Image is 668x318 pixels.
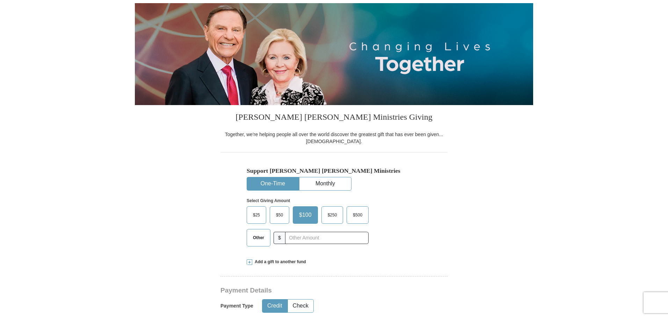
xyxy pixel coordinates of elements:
button: Credit [262,299,287,312]
span: Add a gift to another fund [252,259,306,265]
div: Together, we're helping people all over the world discover the greatest gift that has ever been g... [220,131,448,145]
span: $25 [249,210,263,220]
span: $50 [273,210,286,220]
button: One-Time [247,177,299,190]
strong: Select Giving Amount [247,198,290,203]
h5: Support [PERSON_NAME] [PERSON_NAME] Ministries [247,167,421,175]
span: $100 [296,210,315,220]
h5: Payment Type [220,303,253,309]
h3: Payment Details [220,287,399,295]
input: Other Amount [285,232,369,244]
h3: [PERSON_NAME] [PERSON_NAME] Ministries Giving [220,105,448,131]
span: $250 [324,210,341,220]
span: $500 [349,210,366,220]
span: Other [249,232,268,243]
button: Monthly [299,177,351,190]
button: Check [288,299,313,312]
span: $ [274,232,285,244]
